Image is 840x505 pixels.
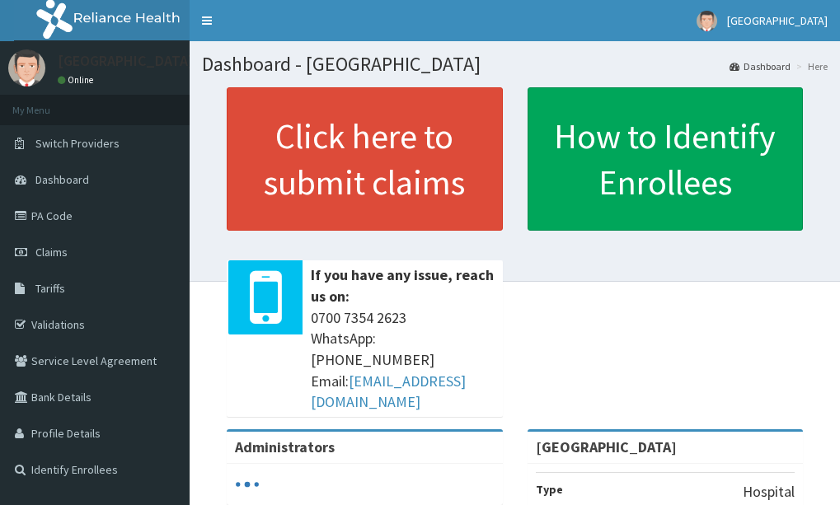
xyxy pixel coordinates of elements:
span: Switch Providers [35,136,120,151]
b: Type [536,482,563,497]
p: Hospital [743,481,795,503]
img: User Image [697,11,717,31]
span: Claims [35,245,68,260]
span: Tariffs [35,281,65,296]
strong: [GEOGRAPHIC_DATA] [536,437,677,456]
a: [EMAIL_ADDRESS][DOMAIN_NAME] [311,372,466,412]
span: Dashboard [35,172,89,187]
li: Here [792,59,828,73]
b: If you have any issue, reach us on: [311,265,494,306]
a: Dashboard [730,59,791,73]
h1: Dashboard - [GEOGRAPHIC_DATA] [202,54,828,75]
span: [GEOGRAPHIC_DATA] [727,13,828,28]
b: Administrators [235,437,335,456]
span: 0700 7354 2623 WhatsApp: [PHONE_NUMBER] Email: [311,307,495,414]
a: How to Identify Enrollees [528,87,804,231]
svg: audio-loading [235,472,260,497]
a: Online [58,74,97,86]
a: Click here to submit claims [227,87,503,231]
img: User Image [8,49,45,87]
p: [GEOGRAPHIC_DATA] [58,54,194,68]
